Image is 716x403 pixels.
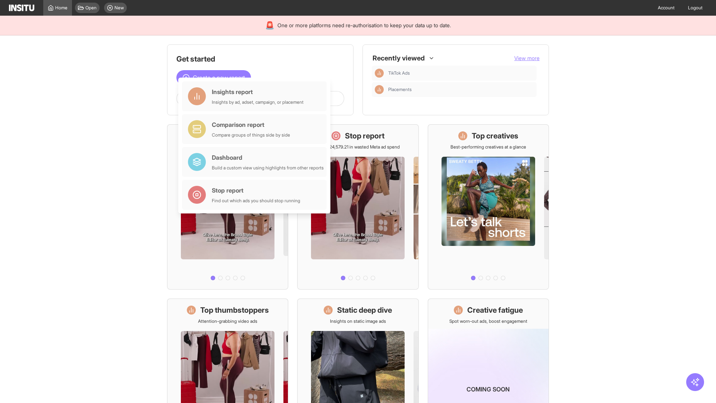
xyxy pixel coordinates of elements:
[388,87,534,93] span: Placements
[514,55,540,61] span: View more
[375,85,384,94] div: Insights
[277,22,451,29] span: One or more platforms need re-authorisation to keep your data up to date.
[297,124,418,290] a: Stop reportSave £24,579.21 in wasted Meta ad spend
[212,153,324,162] div: Dashboard
[316,144,400,150] p: Save £24,579.21 in wasted Meta ad spend
[212,87,304,96] div: Insights report
[200,305,269,315] h1: Top thumbstoppers
[212,165,324,171] div: Build a custom view using highlights from other reports
[375,69,384,78] div: Insights
[265,20,274,31] div: 🚨
[514,54,540,62] button: View more
[193,73,245,82] span: Create a new report
[330,318,386,324] p: Insights on static image ads
[176,70,251,85] button: Create a new report
[167,124,288,290] a: What's live nowSee all active ads instantly
[428,124,549,290] a: Top creativesBest-performing creatives at a glance
[450,144,526,150] p: Best-performing creatives at a glance
[388,87,412,93] span: Placements
[176,54,344,64] h1: Get started
[337,305,392,315] h1: Static deep dive
[212,198,300,204] div: Find out which ads you should stop running
[9,4,34,11] img: Logo
[212,132,290,138] div: Compare groups of things side by side
[85,5,97,11] span: Open
[212,99,304,105] div: Insights by ad, adset, campaign, or placement
[114,5,124,11] span: New
[388,70,534,76] span: TikTok Ads
[212,186,300,195] div: Stop report
[212,120,290,129] div: Comparison report
[345,131,384,141] h1: Stop report
[198,318,257,324] p: Attention-grabbing video ads
[472,131,518,141] h1: Top creatives
[55,5,67,11] span: Home
[388,70,410,76] span: TikTok Ads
